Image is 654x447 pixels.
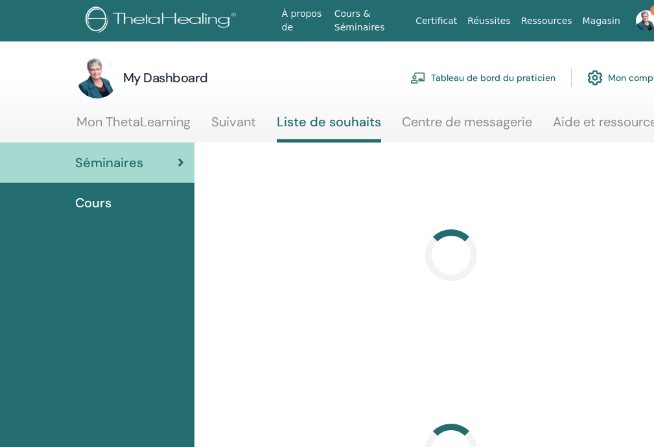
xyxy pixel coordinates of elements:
[76,114,191,139] a: Mon ThetaLearning
[410,9,462,33] a: Certificat
[516,9,578,33] a: Ressources
[402,114,532,139] a: Centre de messagerie
[410,72,426,84] img: chalkboard-teacher.svg
[75,153,143,172] span: Séminaires
[329,2,410,40] a: Cours & Séminaires
[462,9,515,33] a: Réussites
[587,67,603,89] img: cog.svg
[578,9,625,33] a: Magasin
[75,193,111,212] span: Cours
[277,2,329,40] a: À propos de
[86,6,240,36] img: logo.png
[76,57,118,98] img: default.jpg
[277,114,381,143] a: Liste de souhaits
[410,63,555,92] a: Tableau de bord du praticien
[123,69,208,87] h3: My Dashboard
[211,114,256,139] a: Suivant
